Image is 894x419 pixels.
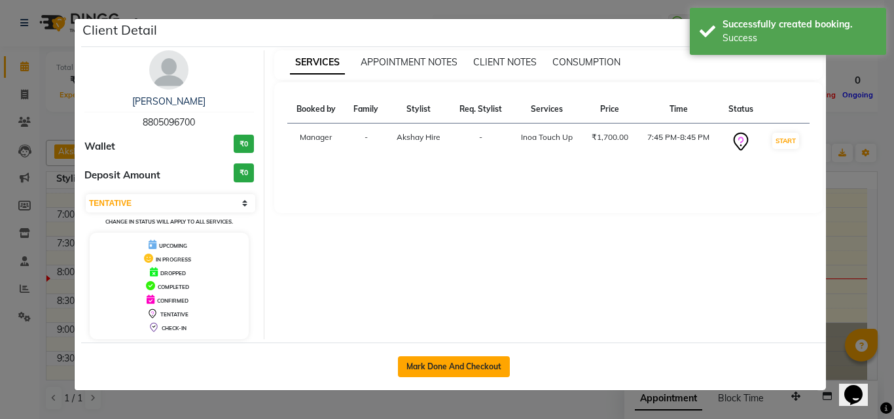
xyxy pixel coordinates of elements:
[159,243,187,249] span: UPCOMING
[234,163,254,182] h3: ₹0
[637,95,719,124] th: Time
[450,95,512,124] th: Req. Stylist
[590,131,630,143] div: ₹1,700.00
[84,139,115,154] span: Wallet
[361,56,457,68] span: APPOINTMENT NOTES
[158,284,189,290] span: COMPLETED
[839,367,881,406] iframe: chat widget
[345,124,387,161] td: -
[84,168,160,183] span: Deposit Amount
[450,124,512,161] td: -
[387,95,450,124] th: Stylist
[149,50,188,90] img: avatar
[511,95,582,124] th: Services
[290,51,345,75] span: SERVICES
[772,133,799,149] button: START
[723,31,876,45] div: Success
[552,56,620,68] span: CONSUMPTION
[519,131,574,143] div: Inoa Touch Up
[582,95,637,124] th: Price
[160,311,188,318] span: TENTATIVE
[160,270,186,277] span: DROPPED
[132,95,206,107] a: [PERSON_NAME]
[398,356,510,377] button: Mark Done And Checkout
[637,124,719,161] td: 7:45 PM-8:45 PM
[105,218,233,225] small: Change in status will apply to all services.
[82,20,157,40] h5: Client Detail
[473,56,537,68] span: CLIENT NOTES
[143,116,195,128] span: 8805096700
[345,95,387,124] th: Family
[287,124,345,161] td: Manager
[234,135,254,154] h3: ₹0
[287,95,345,124] th: Booked by
[723,18,876,31] div: Successfully created booking.
[156,256,191,263] span: IN PROGRESS
[162,325,187,331] span: CHECK-IN
[397,132,440,142] span: Akshay Hire
[157,297,188,304] span: CONFIRMED
[719,95,762,124] th: Status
